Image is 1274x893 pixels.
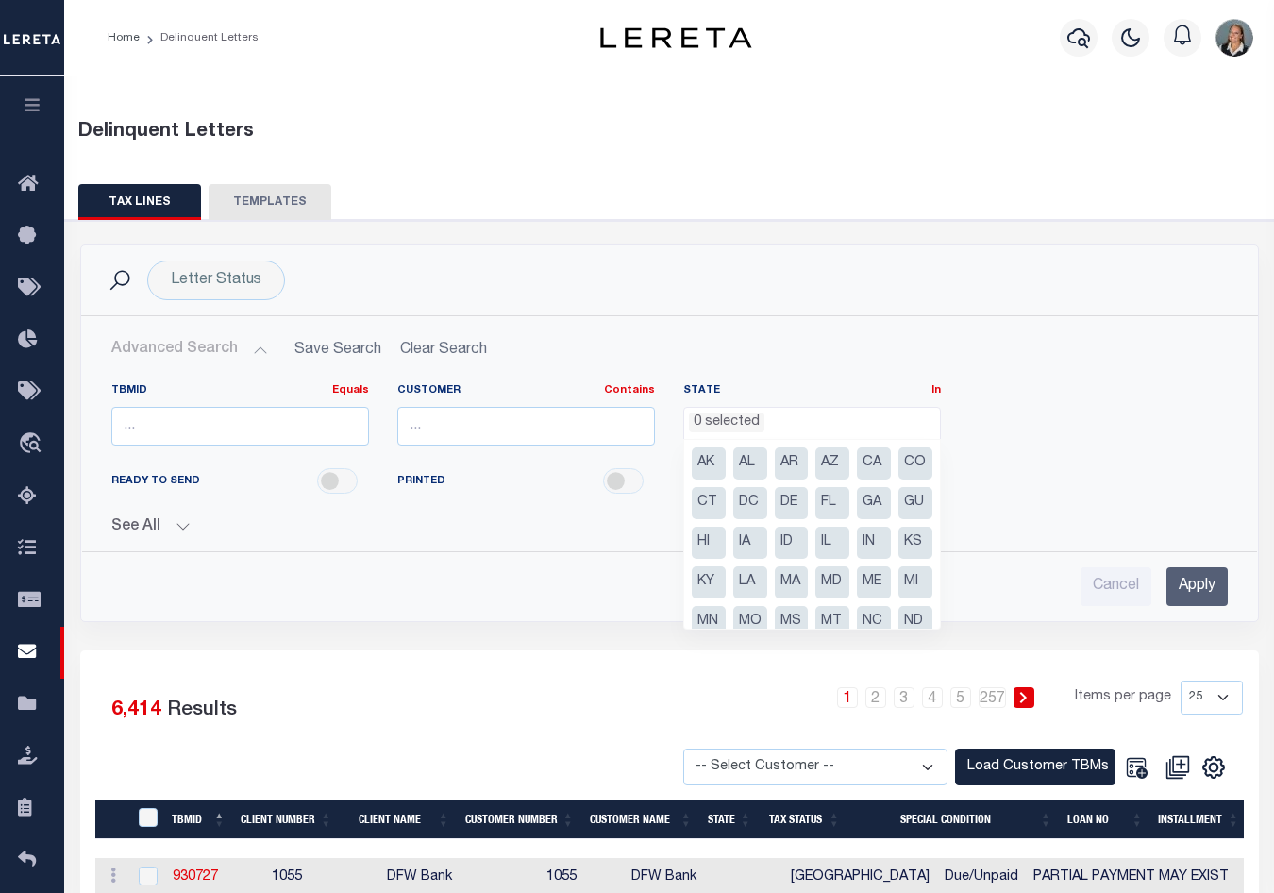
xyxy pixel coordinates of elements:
input: Apply [1166,567,1228,606]
li: ID [775,527,809,559]
label: STATE [683,383,941,399]
th: Client Name: activate to sort column ascending [340,800,458,839]
a: In [931,385,941,396]
th: TBMID: activate to sort column descending [164,800,233,839]
span: PRINTED [397,474,445,490]
li: 0 selected [689,413,764,433]
li: LA [733,566,767,598]
li: IL [815,527,849,559]
li: Delinquent Letters [140,29,259,46]
i: travel_explore [18,432,48,457]
li: KY [692,566,726,598]
input: ... [397,407,655,446]
li: AL [733,447,767,480]
a: Home [108,32,140,43]
li: MI [898,566,932,598]
label: TBMID [111,383,369,399]
th: STATE: activate to sort column ascending [700,800,760,839]
span: PARTIAL PAYMENT MAY EXIST [1033,870,1229,884]
span: 1055 [272,870,302,884]
li: FL [815,487,849,519]
li: KS [898,527,932,559]
li: CO [898,447,932,480]
a: 1 [837,687,858,708]
a: Equals [332,385,369,396]
th: Installment: activate to sort column ascending [1150,800,1247,839]
li: MA [775,566,809,598]
li: CA [857,447,891,480]
span: 6,414 [111,700,161,720]
li: MN [692,606,726,638]
li: MD [815,566,849,598]
label: Results [167,696,237,726]
th: LOAN NO: activate to sort column ascending [1060,800,1151,839]
a: 257 [979,687,1006,708]
a: 5 [950,687,971,708]
th: Special Condition: activate to sort column ascending [848,800,1060,839]
li: MS [775,606,809,638]
li: IA [733,527,767,559]
span: Due/Unpaid [945,870,1018,884]
button: See All [111,518,1228,536]
span: Items per page [1075,687,1171,708]
th: Customer Number: activate to sort column ascending [458,800,582,839]
button: TAX LINES [78,184,201,220]
li: GA [857,487,891,519]
label: Customer [397,383,655,399]
span: 1055 [546,870,577,884]
li: ME [857,566,891,598]
li: MT [815,606,849,638]
div: Delinquent Letters [78,118,1261,146]
li: AK [692,447,726,480]
li: AZ [815,447,849,480]
button: TEMPLATES [209,184,331,220]
li: GU [898,487,932,519]
span: DFW Bank [387,870,452,884]
button: Advanced Search [111,331,268,368]
th: Client Number: activate to sort column ascending [233,800,340,839]
li: CT [692,487,726,519]
li: DC [733,487,767,519]
div: Click to Edit [147,261,285,300]
a: Contains [604,385,655,396]
li: HI [692,527,726,559]
input: ... [111,407,369,446]
a: 2 [865,687,886,708]
li: ND [898,606,932,638]
li: NC [857,606,891,638]
a: 930727 [173,870,218,884]
img: logo-dark.svg [600,27,751,48]
li: MO [733,606,767,638]
input: Cancel [1081,567,1151,606]
button: Load Customer TBMs [955,749,1115,785]
a: 3 [894,687,914,708]
li: DE [775,487,809,519]
th: Customer Name: activate to sort column ascending [582,800,700,839]
span: READY TO SEND [111,474,200,490]
a: 4 [922,687,943,708]
li: AR [775,447,809,480]
li: IN [857,527,891,559]
th: Tax Status: activate to sort column ascending [760,800,848,839]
